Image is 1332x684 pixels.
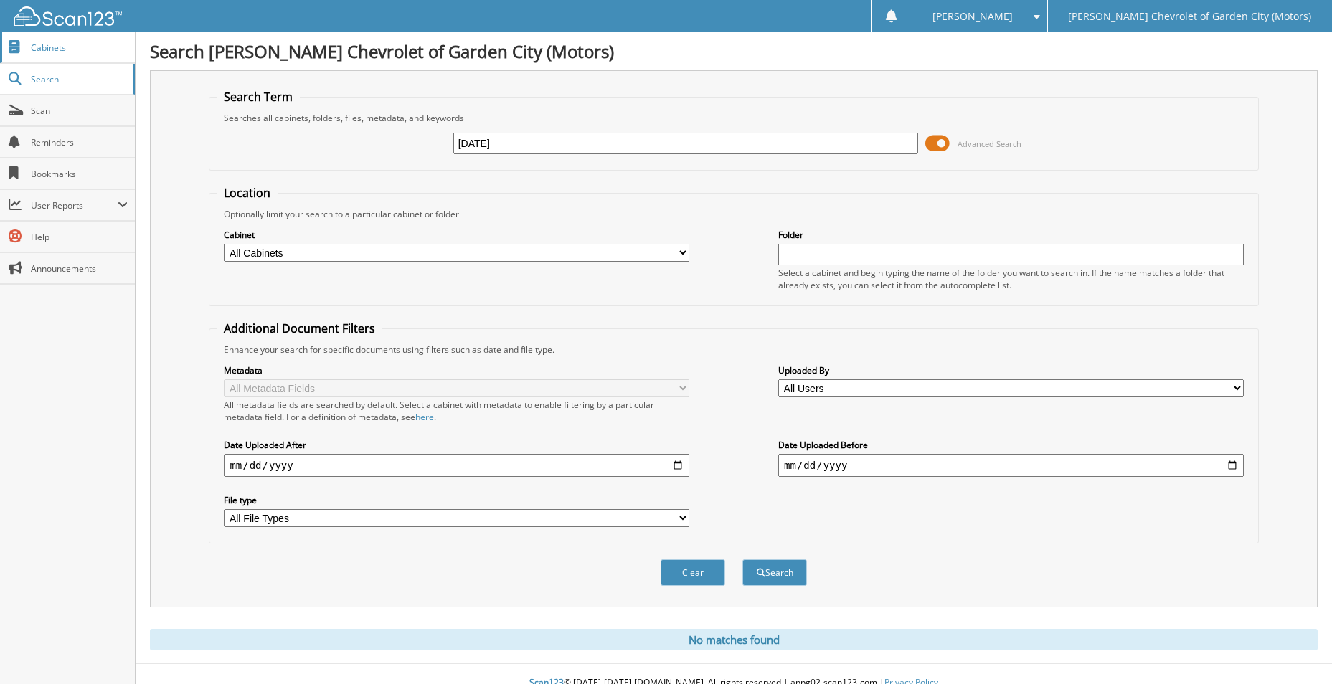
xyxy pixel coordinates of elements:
div: No matches found [150,629,1318,650]
span: Advanced Search [958,138,1021,149]
label: Uploaded By [778,364,1244,376]
input: start [224,454,689,477]
img: scan123-logo-white.svg [14,6,122,26]
label: Cabinet [224,229,689,241]
h1: Search [PERSON_NAME] Chevrolet of Garden City (Motors) [150,39,1318,63]
span: Scan [31,105,128,117]
div: Select a cabinet and begin typing the name of the folder you want to search in. If the name match... [778,267,1244,291]
span: Search [31,73,126,85]
legend: Location [217,185,278,201]
legend: Search Term [217,89,300,105]
input: end [778,454,1244,477]
legend: Additional Document Filters [217,320,382,336]
label: Date Uploaded Before [778,439,1244,451]
div: Optionally limit your search to a particular cabinet or folder [217,208,1250,220]
div: Searches all cabinets, folders, files, metadata, and keywords [217,112,1250,124]
button: Search [742,559,807,586]
span: [PERSON_NAME] Chevrolet of Garden City (Motors) [1068,12,1311,21]
div: All metadata fields are searched by default. Select a cabinet with metadata to enable filtering b... [224,399,689,423]
span: Bookmarks [31,168,128,180]
span: [PERSON_NAME] [932,12,1013,21]
label: Metadata [224,364,689,376]
label: File type [224,494,689,506]
span: Cabinets [31,42,128,54]
div: Enhance your search for specific documents using filters such as date and file type. [217,343,1250,356]
span: User Reports [31,199,118,212]
span: Reminders [31,136,128,148]
span: Announcements [31,262,128,275]
iframe: Chat Widget [1260,615,1332,684]
button: Clear [661,559,725,586]
label: Date Uploaded After [224,439,689,451]
a: here [415,411,434,423]
label: Folder [778,229,1244,241]
span: Help [31,231,128,243]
